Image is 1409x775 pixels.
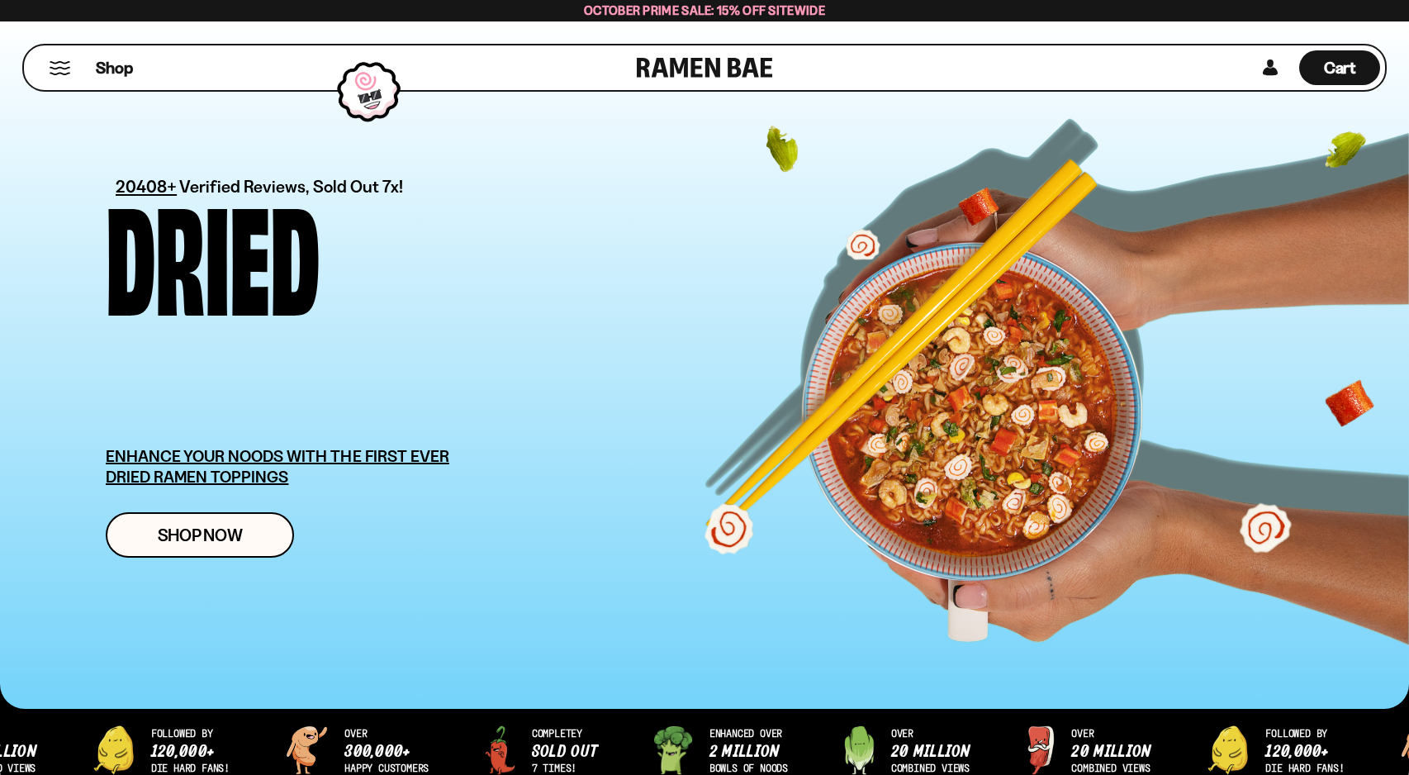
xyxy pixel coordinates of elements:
span: Shop Now [158,526,243,544]
span: Cart [1324,58,1356,78]
div: Dried [106,195,320,308]
span: October Prime Sale: 15% off Sitewide [584,2,825,18]
a: Shop [96,50,133,85]
span: Shop [96,57,133,79]
div: Cart [1299,45,1380,90]
a: Shop Now [106,512,294,558]
button: Mobile Menu Trigger [49,61,71,75]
